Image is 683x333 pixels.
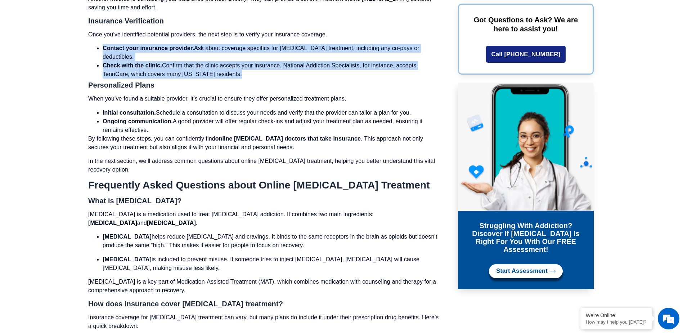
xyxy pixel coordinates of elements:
[103,118,173,124] strong: Ongoing communication.
[88,197,442,204] h3: What is [MEDICAL_DATA]?
[491,51,561,57] span: Call [PHONE_NUMBER]
[103,108,442,117] li: Schedule a consultation to discuss your needs and verify that the provider can tailor a plan for ...
[103,255,442,272] p: is included to prevent misuse. If someone tries to inject [MEDICAL_DATA], [MEDICAL_DATA] will cau...
[103,117,442,134] li: A good provider will offer regular check-ins and adjust your treatment plan as needed, ensuring i...
[88,300,442,307] h3: How does insurance cover [MEDICAL_DATA] treatment?
[489,264,563,278] a: Start Assessment
[486,46,566,63] a: Call [PHONE_NUMBER]
[88,313,442,330] p: Insurance coverage for [MEDICAL_DATA] treatment can vary, but many plans do include it under thei...
[8,37,19,48] div: Navigation go back
[103,256,152,262] strong: [MEDICAL_DATA]
[42,91,99,164] span: We're online!
[88,157,442,174] p: In the next section, we’ll address common questions about online [MEDICAL_DATA] treatment, helpin...
[88,94,442,103] p: When you’ve found a suitable provider, it’s crucial to ensure they offer personalized treatment p...
[586,319,647,325] p: How may I help you today?
[103,62,162,68] strong: Check with the clinic.
[88,277,442,295] p: [MEDICAL_DATA] is a key part of Medication-Assisted Treatment (MAT), which combines medication wi...
[88,210,442,227] p: [MEDICAL_DATA] is a medication used to treat [MEDICAL_DATA] addiction. It combines two main ingre...
[48,38,132,47] div: Chat with us now
[103,234,152,240] strong: [MEDICAL_DATA]
[215,136,361,142] strong: online [MEDICAL_DATA] doctors that take insurance
[463,222,588,253] h3: Struggling with addiction? Discover if [MEDICAL_DATA] is right for you with our FREE Assessment!
[147,220,196,226] strong: [MEDICAL_DATA]
[88,17,442,25] h3: Insurance Verification
[88,81,442,89] h3: Personalized Plans
[470,15,582,34] p: Got Questions to Ask? We are here to assist you!
[103,110,156,116] strong: Initial consultation.
[103,232,442,250] p: helps reduce [MEDICAL_DATA] and cravings. It binds to the same receptors in the brain as opioids ...
[88,179,442,191] h2: Frequently Asked Questions about Online [MEDICAL_DATA] Treatment
[496,268,548,275] span: Start Assessment
[88,30,442,39] p: Once you’ve identified potential providers, the next step is to verify your insurance coverage.
[88,134,442,152] p: By following these steps, you can confidently find . This approach not only secures your treatmen...
[458,83,594,211] img: Online Suboxone Treatment - Opioid Addiction Treatment using phone
[586,312,647,318] div: We're Online!
[103,44,442,61] li: Ask about coverage specifics for [MEDICAL_DATA] treatment, including any co-pays or deductibles.
[103,45,194,51] strong: Contact your insurance provider.
[88,220,137,226] strong: [MEDICAL_DATA]
[103,61,442,79] li: Confirm that the clinic accepts your insurance. National Addiction Specialists, for instance, acc...
[118,4,135,21] div: Minimize live chat window
[4,197,137,222] textarea: Type your message and hit 'Enter'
